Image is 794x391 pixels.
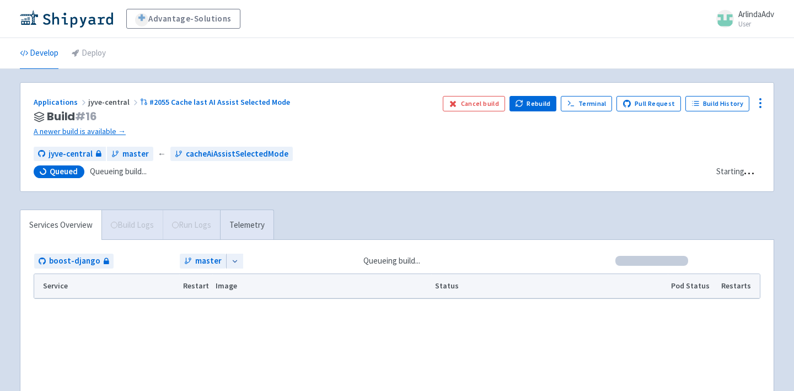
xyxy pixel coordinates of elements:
[158,148,166,160] span: ←
[718,274,760,298] th: Restarts
[170,147,293,162] a: cacheAiAssistSelectedMode
[561,96,612,111] a: Terminal
[716,165,744,178] div: Starting
[20,10,113,28] img: Shipyard logo
[363,255,420,267] span: Queueing build...
[140,97,292,107] a: #2055 Cache last AI Assist Selected Mode
[668,274,718,298] th: Pod Status
[34,125,434,138] a: A newer build is available →
[50,166,78,177] span: Queued
[195,255,222,267] span: master
[738,9,774,19] span: ArlindaAdv
[107,147,153,162] a: master
[738,20,774,28] small: User
[47,110,97,123] span: Build
[20,38,58,69] a: Develop
[122,148,149,160] span: master
[88,97,140,107] span: jyve-central
[49,255,100,267] span: boost-django
[126,9,240,29] a: Advantage-Solutions
[220,210,273,240] a: Telemetry
[75,109,97,124] span: # 16
[212,274,431,298] th: Image
[616,96,681,111] a: Pull Request
[685,96,749,111] a: Build History
[186,148,288,160] span: cacheAiAssistSelectedMode
[179,274,212,298] th: Restart
[72,38,106,69] a: Deploy
[443,96,505,111] button: Cancel build
[509,96,557,111] button: Rebuild
[34,274,179,298] th: Service
[34,254,114,269] a: boost-django
[20,210,101,240] a: Services Overview
[90,165,147,178] span: Queueing build...
[49,148,93,160] span: jyve-central
[34,97,88,107] a: Applications
[431,274,667,298] th: Status
[710,10,774,28] a: ArlindaAdv User
[34,147,106,162] a: jyve-central
[180,254,226,269] a: master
